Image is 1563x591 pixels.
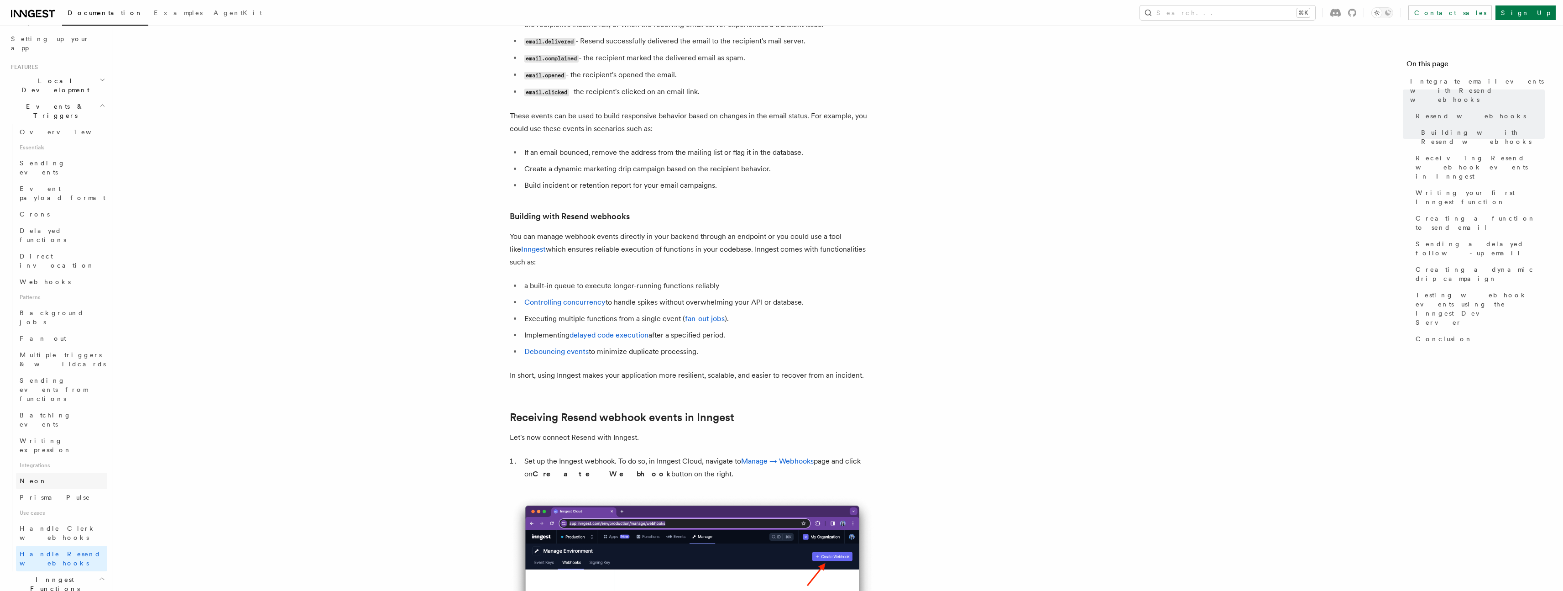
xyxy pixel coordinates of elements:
span: Creating a dynamic drip campaign [1416,265,1545,283]
p: These events can be used to build responsive behavior based on changes in the email status. For e... [510,110,875,135]
code: email.clicked [524,89,569,96]
li: Implementing after a specified period. [522,329,875,342]
span: Resend webhooks [1416,111,1526,121]
li: If an email bounced, remove the address from the mailing list or flag it in the database. [522,146,875,159]
div: Events & Triggers [7,124,107,571]
a: Overview [16,124,107,140]
a: Documentation [62,3,148,26]
a: Conclusion [1412,331,1545,347]
a: fan-out jobs [685,314,725,323]
span: Handle Clerk webhooks [20,525,96,541]
li: Executing multiple functions from a single event ( ). [522,312,875,325]
span: Writing expression [20,437,72,454]
a: Batching events [16,407,107,433]
span: Local Development [7,76,99,95]
span: Sending events from functions [20,377,88,402]
span: Fan out [20,335,66,342]
a: Writing your first Inngest function [1412,185,1545,210]
a: Integrate email events with Resend webhooks [1406,73,1545,108]
a: Background jobs [16,305,107,330]
a: Writing expression [16,433,107,458]
button: Events & Triggers [7,98,107,124]
a: Multiple triggers & wildcards [16,347,107,372]
li: - the recipient marked the delivered email as spam. [522,52,875,65]
span: Crons [20,211,50,218]
li: - the recipient's clicked on an email link. [522,85,875,99]
p: In short, using Inngest makes your application more resilient, scalable, and easier to recover fr... [510,369,875,382]
a: Webhooks [16,274,107,290]
span: Receiving Resend webhook events in Inngest [1416,153,1545,181]
span: Background jobs [20,309,84,326]
a: Sending events [16,155,107,180]
span: Batching events [20,412,71,428]
button: Local Development [7,73,107,98]
span: Prisma Pulse [20,494,90,501]
a: Creating a dynamic drip campaign [1412,261,1545,287]
li: Build incident or retention report for your email campaigns. [522,179,875,192]
a: Sign Up [1495,5,1556,20]
span: Event payload format [20,185,105,201]
a: Crons [16,206,107,222]
code: email.delivered [524,38,575,46]
a: AgentKit [208,3,267,25]
li: to minimize duplicate processing. [522,345,875,358]
a: Receiving Resend webhook events in Inngest [1412,150,1545,185]
a: Controlling concurrency [524,298,606,306]
span: Documentation [68,9,143,16]
span: Delayed functions [20,227,66,243]
li: - Resend successfully delivered the email to the recipient's mail server. [522,35,875,48]
span: Building with Resend webhooks [1421,128,1545,146]
a: Contact sales [1408,5,1492,20]
button: Toggle dark mode [1371,7,1393,18]
a: Event payload format [16,180,107,206]
button: Search...⌘K [1140,5,1315,20]
li: Set up the Inngest webhook. To do so, in Inngest Cloud, navigate to page and click on button on t... [522,455,875,480]
a: delayed code execution [570,331,648,339]
span: Use cases [16,506,107,520]
span: AgentKit [214,9,262,16]
span: Sending a delayed follow-up email [1416,239,1545,258]
span: Setting up your app [11,35,89,52]
span: Patterns [16,290,107,305]
a: Creating a function to send email [1412,210,1545,236]
strong: Create Webhook [533,470,671,478]
span: Features [7,63,38,71]
span: Integrate email events with Resend webhooks [1410,77,1545,104]
a: Handle Resend webhooks [16,546,107,571]
a: Receiving Resend webhook events in Inngest [510,411,734,424]
span: Handle Resend webhooks [20,550,101,567]
span: Webhooks [20,278,71,285]
code: email.opened [524,72,566,79]
a: Setting up your app [7,31,107,56]
a: Sending a delayed follow-up email [1412,236,1545,261]
span: Essentials [16,140,107,155]
a: Sending events from functions [16,372,107,407]
span: Neon [20,477,47,485]
a: Building with Resend webhooks [1417,124,1545,150]
span: Creating a function to send email [1416,214,1545,232]
span: Examples [154,9,203,16]
a: Debouncing events [524,347,589,356]
a: Inngest [521,245,546,253]
a: Building with Resend webhooks [510,210,630,223]
h4: On this page [1406,58,1545,73]
a: Delayed functions [16,222,107,248]
a: Direct invocation [16,248,107,274]
a: Handle Clerk webhooks [16,520,107,546]
a: Examples [148,3,208,25]
a: Fan out [16,330,107,347]
li: to handle spikes without overwhelming your API or database. [522,296,875,309]
li: Create a dynamic marketing drip campaign based on the recipient behavior. [522,163,875,175]
p: Let's now connect Resend with Inngest. [510,431,875,444]
span: Events & Triggers [7,102,99,120]
li: - the recipient's opened the email. [522,69,875,82]
span: Multiple triggers & wildcards [20,351,106,368]
a: Prisma Pulse [16,489,107,506]
span: Conclusion [1416,334,1473,343]
p: You can manage webhook events directly in your backend through an endpoint or you could use a too... [510,230,875,269]
a: Manage → Webhooks [741,457,814,465]
span: Writing your first Inngest function [1416,188,1545,206]
code: email.complained [524,55,579,63]
li: a built-in queue to execute longer-running functions reliably [522,280,875,292]
span: Overview [20,128,114,136]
